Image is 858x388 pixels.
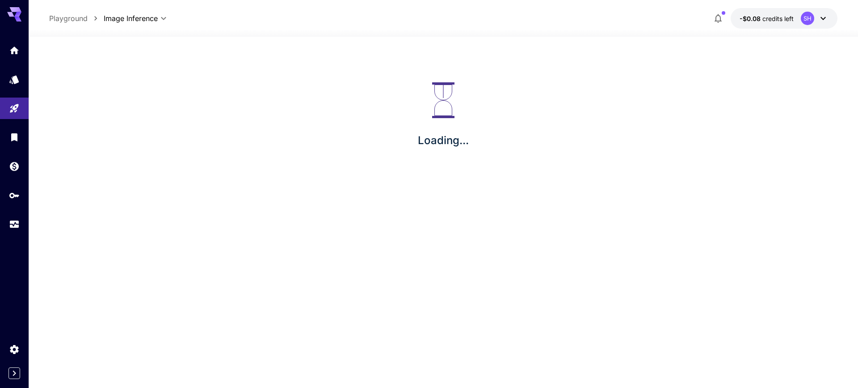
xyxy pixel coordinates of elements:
[762,15,794,22] span: credits left
[418,132,469,149] p: Loading...
[8,367,20,379] button: Expand sidebar
[9,45,20,56] div: Home
[801,12,814,25] div: SH
[9,344,20,355] div: Settings
[9,132,20,143] div: Library
[9,103,20,114] div: Playground
[740,15,762,22] span: -$0.08
[104,13,158,24] span: Image Inference
[49,13,88,24] a: Playground
[740,14,794,23] div: -$0.0801
[9,190,20,201] div: API Keys
[9,74,20,85] div: Models
[9,161,20,172] div: Wallet
[9,219,20,230] div: Usage
[49,13,104,24] nav: breadcrumb
[731,8,837,29] button: -$0.0801SH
